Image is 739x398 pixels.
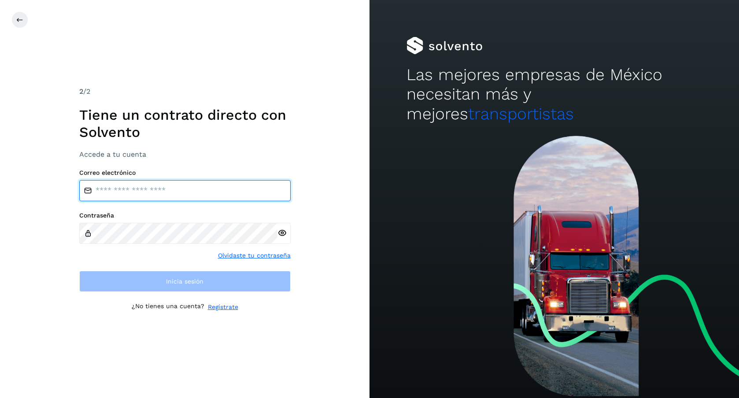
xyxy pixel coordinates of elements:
[208,302,238,312] a: Regístrate
[79,169,291,177] label: Correo electrónico
[79,86,291,97] div: /2
[218,251,291,260] a: Olvidaste tu contraseña
[79,107,291,140] h1: Tiene un contrato directo con Solvento
[79,150,291,158] h3: Accede a tu cuenta
[166,278,203,284] span: Inicia sesión
[406,65,702,124] h2: Las mejores empresas de México necesitan más y mejores
[132,302,204,312] p: ¿No tienes una cuenta?
[79,271,291,292] button: Inicia sesión
[468,104,574,123] span: transportistas
[79,212,291,219] label: Contraseña
[79,87,83,96] span: 2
